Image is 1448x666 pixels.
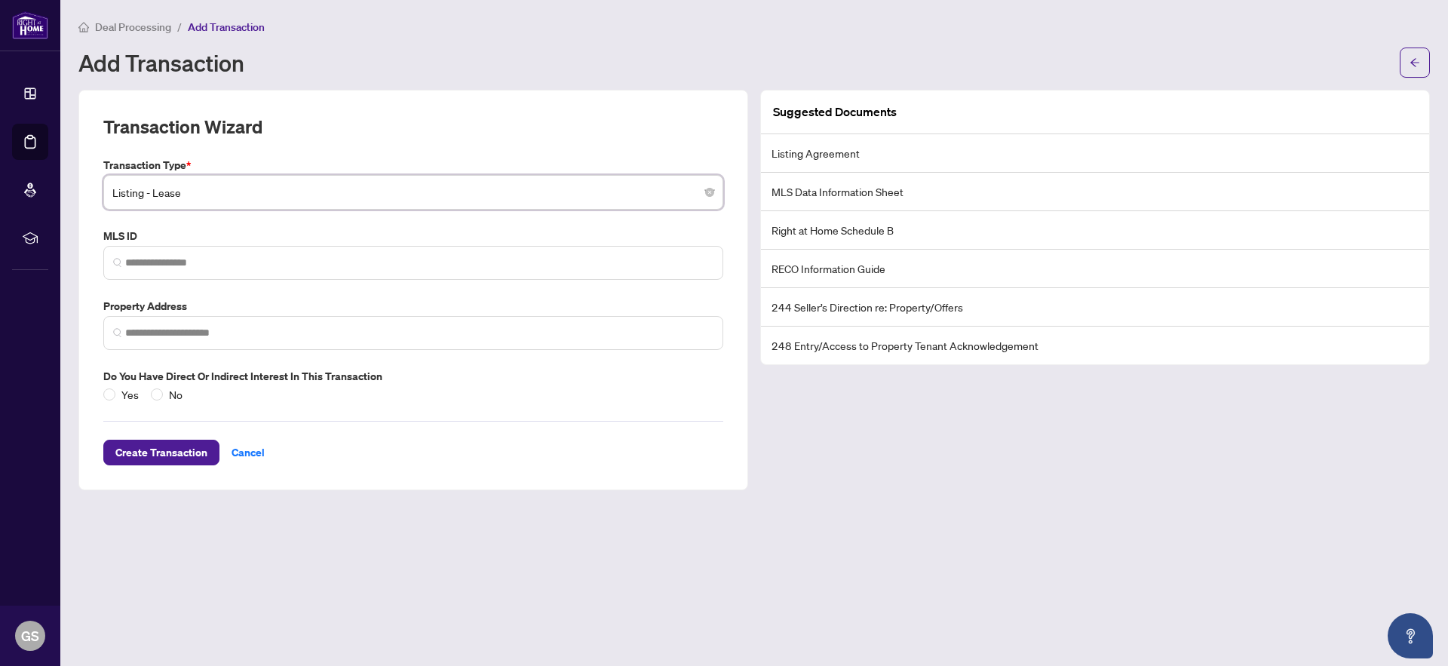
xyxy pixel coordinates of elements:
[219,440,277,465] button: Cancel
[95,20,171,34] span: Deal Processing
[103,115,262,139] h2: Transaction Wizard
[78,51,244,75] h1: Add Transaction
[705,188,714,197] span: close-circle
[113,328,122,337] img: search_icon
[1388,613,1433,658] button: Open asap
[103,440,219,465] button: Create Transaction
[21,625,39,646] span: GS
[761,327,1429,364] li: 248 Entry/Access to Property Tenant Acknowledgement
[112,178,714,207] span: Listing - Lease
[1410,57,1420,68] span: arrow-left
[761,288,1429,327] li: 244 Seller’s Direction re: Property/Offers
[761,250,1429,288] li: RECO Information Guide
[103,228,723,244] label: MLS ID
[232,440,265,465] span: Cancel
[115,386,145,403] span: Yes
[103,368,723,385] label: Do you have direct or indirect interest in this transaction
[103,298,723,315] label: Property Address
[103,157,723,173] label: Transaction Type
[761,211,1429,250] li: Right at Home Schedule B
[113,258,122,267] img: search_icon
[163,386,189,403] span: No
[773,103,897,121] article: Suggested Documents
[115,440,207,465] span: Create Transaction
[761,134,1429,173] li: Listing Agreement
[12,11,48,39] img: logo
[761,173,1429,211] li: MLS Data Information Sheet
[188,20,265,34] span: Add Transaction
[177,18,182,35] li: /
[78,22,89,32] span: home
